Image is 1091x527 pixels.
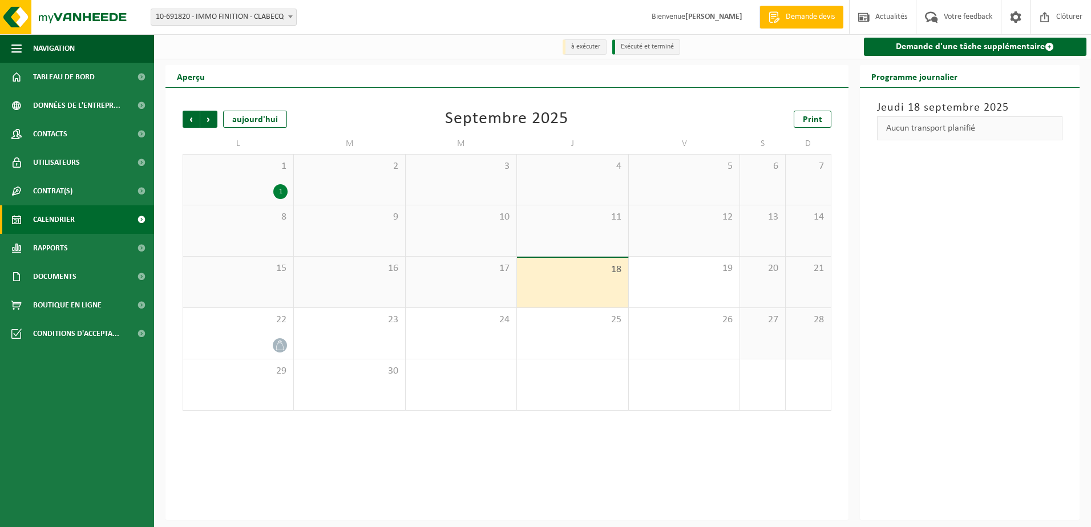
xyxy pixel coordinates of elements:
span: Données de l'entrepr... [33,91,120,120]
span: 10 [411,211,511,224]
span: 12 [635,211,734,224]
span: 30 [300,365,399,378]
h2: Aperçu [165,65,216,87]
span: 17 [411,262,511,275]
iframe: chat widget [6,502,191,527]
td: M [294,133,405,154]
span: 19 [635,262,734,275]
a: Demande devis [759,6,843,29]
span: 20 [746,262,779,275]
span: 11 [523,211,622,224]
span: Tableau de bord [33,63,95,91]
span: 9 [300,211,399,224]
span: Utilisateurs [33,148,80,177]
h3: Jeudi 18 septembre 2025 [877,99,1063,116]
span: 14 [791,211,825,224]
li: à exécuter [563,39,607,55]
span: 1 [189,160,288,173]
span: 21 [791,262,825,275]
span: 25 [523,314,622,326]
span: 4 [523,160,622,173]
span: 22 [189,314,288,326]
span: Demande devis [783,11,838,23]
div: Aucun transport planifié [877,116,1063,140]
span: Documents [33,262,76,291]
span: 18 [523,263,622,276]
span: 2 [300,160,399,173]
span: Contacts [33,120,67,148]
span: Boutique en ligne [33,291,102,319]
span: 24 [411,314,511,326]
span: Rapports [33,234,68,262]
span: 28 [791,314,825,326]
span: 7 [791,160,825,173]
span: Conditions d'accepta... [33,319,119,348]
h2: Programme journalier [860,65,969,87]
td: L [183,133,294,154]
span: 29 [189,365,288,378]
span: Calendrier [33,205,75,234]
div: Septembre 2025 [445,111,568,128]
span: Contrat(s) [33,177,72,205]
td: J [517,133,628,154]
td: S [740,133,786,154]
li: Exécuté et terminé [612,39,680,55]
td: D [786,133,831,154]
span: 5 [635,160,734,173]
span: Navigation [33,34,75,63]
a: Demande d'une tâche supplémentaire [864,38,1087,56]
span: 3 [411,160,511,173]
div: 1 [273,184,288,199]
a: Print [794,111,831,128]
span: 13 [746,211,779,224]
span: 8 [189,211,288,224]
span: 10-691820 - IMMO FINITION - CLABECQ [151,9,296,25]
td: M [406,133,517,154]
span: 10-691820 - IMMO FINITION - CLABECQ [151,9,297,26]
span: 6 [746,160,779,173]
span: 23 [300,314,399,326]
span: Suivant [200,111,217,128]
span: 27 [746,314,779,326]
span: Print [803,115,822,124]
span: 15 [189,262,288,275]
span: Précédent [183,111,200,128]
span: 16 [300,262,399,275]
div: aujourd'hui [223,111,287,128]
strong: [PERSON_NAME] [685,13,742,21]
td: V [629,133,740,154]
span: 26 [635,314,734,326]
